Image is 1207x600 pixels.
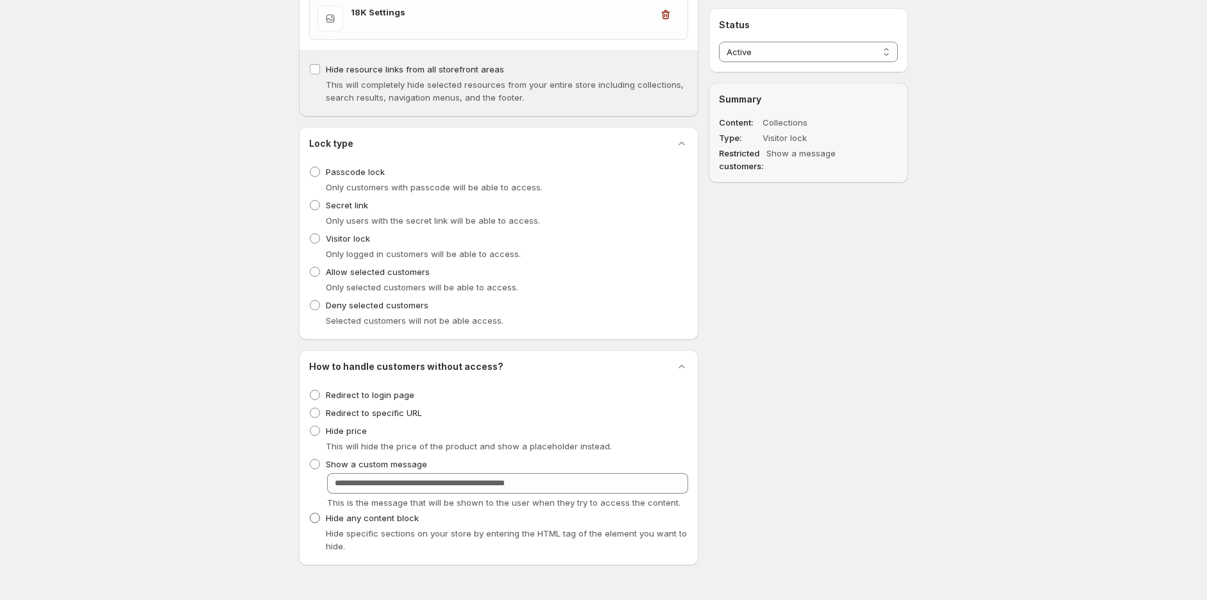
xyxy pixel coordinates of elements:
[326,528,687,551] span: Hide specific sections on your store by entering the HTML tag of the element you want to hide.
[326,200,368,210] span: Secret link
[719,147,764,172] dt: Restricted customers:
[326,64,504,74] span: Hide resource links from all storefront areas
[351,6,652,19] h3: 18K Settings
[763,116,861,129] dd: Collections
[309,137,353,150] h2: Lock type
[326,79,684,103] span: This will completely hide selected resources from your entire store including collections, search...
[719,93,898,106] h2: Summary
[763,131,861,144] dd: Visitor lock
[766,147,865,172] dd: Show a message
[327,497,680,508] span: This is the message that will be shown to the user when they try to access the content.
[326,249,521,259] span: Only logged in customers will be able to access.
[326,233,370,244] span: Visitor lock
[719,131,760,144] dt: Type:
[326,426,367,436] span: Hide price
[719,116,760,129] dt: Content:
[326,167,385,177] span: Passcode lock
[719,19,898,31] h2: Status
[326,300,428,310] span: Deny selected customers
[326,408,422,418] span: Redirect to specific URL
[326,459,427,469] span: Show a custom message
[326,215,540,226] span: Only users with the secret link will be able to access.
[326,441,612,451] span: This will hide the price of the product and show a placeholder instead.
[309,360,503,373] h2: How to handle customers without access?
[326,267,430,277] span: Allow selected customers
[326,513,419,523] span: Hide any content block
[326,390,414,400] span: Redirect to login page
[326,182,543,192] span: Only customers with passcode will be able to access.
[326,315,503,326] span: Selected customers will not be able access.
[326,282,518,292] span: Only selected customers will be able to access.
